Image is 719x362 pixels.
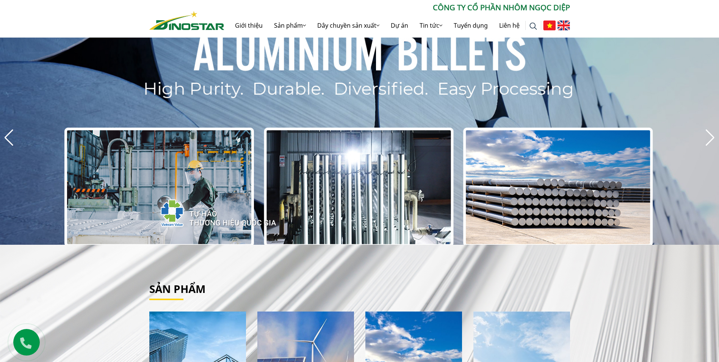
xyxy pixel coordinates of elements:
[229,13,268,38] a: Giới thiệu
[448,13,493,38] a: Tuyển dụng
[493,13,525,38] a: Liên hệ
[312,13,385,38] a: Dây chuyền sản xuất
[414,13,448,38] a: Tin tức
[149,11,224,30] img: Nhôm Dinostar
[4,129,14,146] div: Previous slide
[529,22,537,30] img: search
[149,282,205,296] a: Sản phẩm
[705,129,715,146] div: Next slide
[224,2,570,13] p: CÔNG TY CỔ PHẦN NHÔM NGỌC DIỆP
[543,20,556,30] img: Tiếng Việt
[385,13,414,38] a: Dự án
[138,186,277,237] img: thqg
[149,9,224,30] a: Nhôm Dinostar
[558,20,570,30] img: English
[268,13,312,38] a: Sản phẩm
